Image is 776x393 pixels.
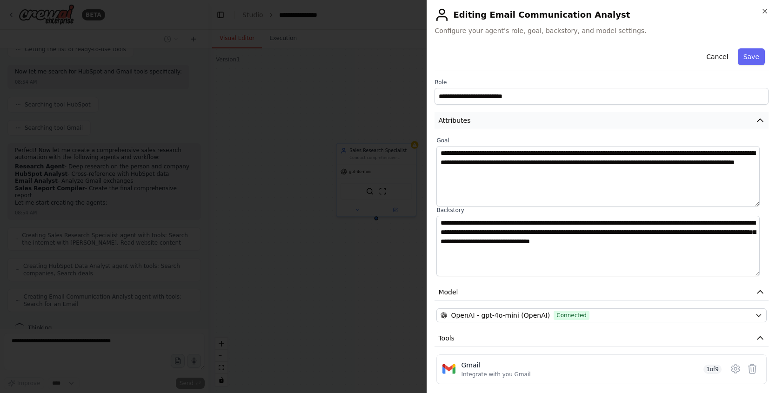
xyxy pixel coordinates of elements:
[435,284,769,301] button: Model
[436,137,767,144] label: Goal
[435,7,769,22] h2: Editing Email Communication Analyst
[701,48,734,65] button: Cancel
[438,287,458,297] span: Model
[435,26,769,35] span: Configure your agent's role, goal, backstory, and model settings.
[744,360,761,377] button: Delete tool
[435,79,769,86] label: Role
[442,362,455,375] img: Gmail
[451,311,550,320] span: OpenAI - gpt-4o-mini (OpenAI)
[435,112,769,129] button: Attributes
[554,311,589,320] span: Connected
[461,360,530,370] div: Gmail
[436,206,767,214] label: Backstory
[738,48,765,65] button: Save
[435,330,769,347] button: Tools
[461,371,530,378] div: Integrate with you Gmail
[727,360,744,377] button: Configure tool
[703,365,722,374] span: 1 of 9
[438,116,470,125] span: Attributes
[436,308,767,322] button: OpenAI - gpt-4o-mini (OpenAI)Connected
[438,333,455,343] span: Tools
